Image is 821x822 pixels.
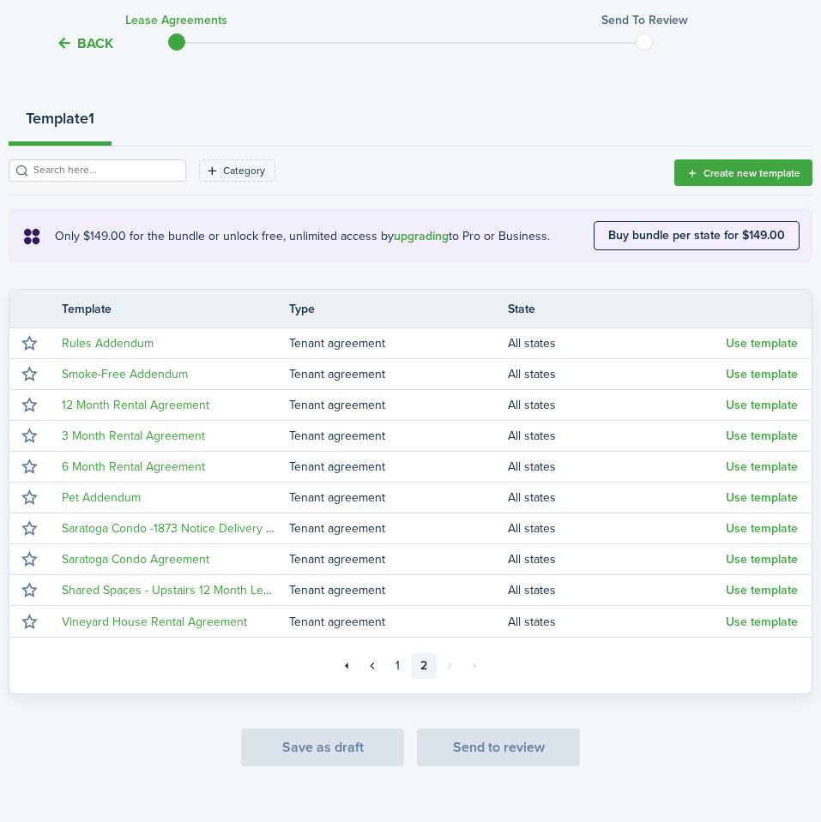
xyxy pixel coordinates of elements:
a: First [334,653,359,679]
explanation-description: Only $149.00 for the bundle or unlock free, unlimited access by to Pro or Business. [55,227,594,245]
button: Mark as favourite [17,393,41,417]
td: All states [508,393,727,417]
button: Use template [726,460,798,474]
button: Mark as favourite [17,455,41,479]
a: Smoke-Free Addendum [62,365,188,383]
td: Tenant agreement [289,486,508,509]
td: Tenant agreement [289,424,508,447]
a: 6 Month Rental Agreement [62,458,205,476]
button: upgrading [394,230,449,243]
a: 12 Month Rental Agreement [62,396,209,414]
a: Vineyard House Rental Agreement [62,613,247,631]
a: Saratoga Condo Agreement [62,550,209,568]
strong: Template [26,107,88,130]
td: All states [508,363,727,386]
td: Tenant agreement [289,332,508,355]
a: Rules Addendum [62,334,154,352]
button: Mark as favourite [17,332,41,356]
button: Use template [726,337,798,351]
a: Saratoga Condo -1873 Notice Delivery Extension [62,519,318,537]
th: State [508,300,727,318]
td: Tenant agreement [289,455,508,478]
button: Mark as favourite [17,517,41,541]
strong: 1 [88,107,94,130]
a: Next [437,653,462,679]
button: Use template [726,584,798,597]
td: Tenant agreement [289,579,508,602]
a: Pet Addendum [62,489,141,507]
th: Template [49,300,289,318]
td: Tenant agreement [289,548,508,571]
button: Mark as favourite [17,579,41,603]
button: Mark as favourite [17,609,41,633]
h3: Lease Agreements [125,11,227,29]
button: Use template [726,553,798,567]
button: Mark as favourite [17,548,41,572]
i: soft [21,226,42,246]
button: Use template [726,615,798,629]
button: Back [56,34,113,52]
a: Previous [359,653,385,679]
input: Search here... [29,162,180,178]
th: Type [289,300,508,318]
a: Shared Spaces - Upstairs 12 Month Lease [62,581,282,599]
td: All states [508,579,727,602]
button: Mark as favourite [17,424,41,448]
a: Last [462,653,488,679]
button: Use template [726,491,798,505]
td: All states [508,424,727,447]
td: Tenant agreement [289,517,508,540]
td: All states [508,517,727,540]
td: All states [508,332,727,355]
td: Tenant agreement [289,363,508,386]
button: Mark as favourite [17,363,41,387]
td: All states [508,610,727,633]
button: Create new template [674,159,812,186]
td: All states [508,455,727,478]
a: 2 [411,653,437,679]
button: Use template [726,429,798,443]
button: Mark as favourite [17,486,41,510]
a: 3 Month Rental Agreement [62,427,205,445]
td: Tenant agreement [289,393,508,417]
button: Buy bundle per state for $149.00 [594,221,800,250]
a: 1 [385,653,411,679]
td: All states [508,548,727,571]
filter-tag-label: Category [223,163,265,178]
filter-tag: Open filter [199,159,275,182]
td: All states [508,486,727,509]
button: Use template [726,399,798,412]
button: Use template [726,522,798,536]
button: Use template [726,368,798,381]
td: Tenant agreement [289,610,508,633]
h3: Send to review [601,11,688,29]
